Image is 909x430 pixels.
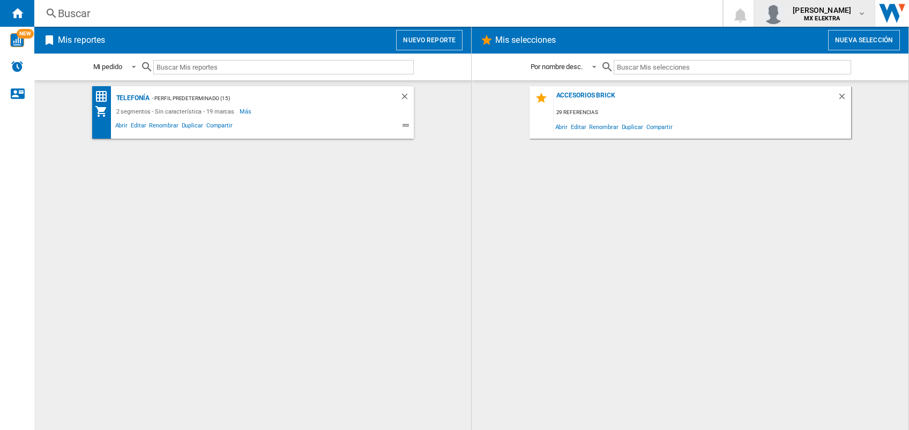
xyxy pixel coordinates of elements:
[493,30,558,50] h2: Mis selecciones
[153,60,414,74] input: Buscar Mis reportes
[763,3,784,24] img: profile.jpg
[205,120,234,133] span: Compartir
[793,5,851,16] span: [PERSON_NAME]
[56,30,107,50] h2: Mis reportes
[554,92,837,106] div: Accesorios Brick
[554,119,570,134] span: Abrir
[396,30,463,50] button: Nuevo reporte
[95,105,114,118] div: Mi colección
[645,119,674,134] span: Compartir
[114,120,130,133] span: Abrir
[129,120,147,133] span: Editar
[400,92,414,105] div: Borrar
[531,63,583,71] div: Por nombre desc.
[614,60,851,74] input: Buscar Mis selecciones
[180,120,205,133] span: Duplicar
[114,105,240,118] div: 2 segmentos - Sin característica - 19 marcas
[554,106,851,119] div: 29 referencias
[58,6,695,21] div: Buscar
[17,29,34,39] span: NEW
[587,119,620,134] span: Renombrar
[240,105,253,118] span: Más
[620,119,645,134] span: Duplicar
[95,90,114,103] div: Matriz de precios
[828,30,900,50] button: Nueva selección
[837,92,851,106] div: Borrar
[147,120,180,133] span: Renombrar
[10,33,24,47] img: wise-card.svg
[569,119,587,134] span: Editar
[114,92,150,105] div: Telefonía
[804,15,840,22] b: MX ELEKTRA
[93,63,122,71] div: Mi pedido
[150,92,378,105] div: - Perfil predeterminado (15)
[11,60,24,73] img: alerts-logo.svg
